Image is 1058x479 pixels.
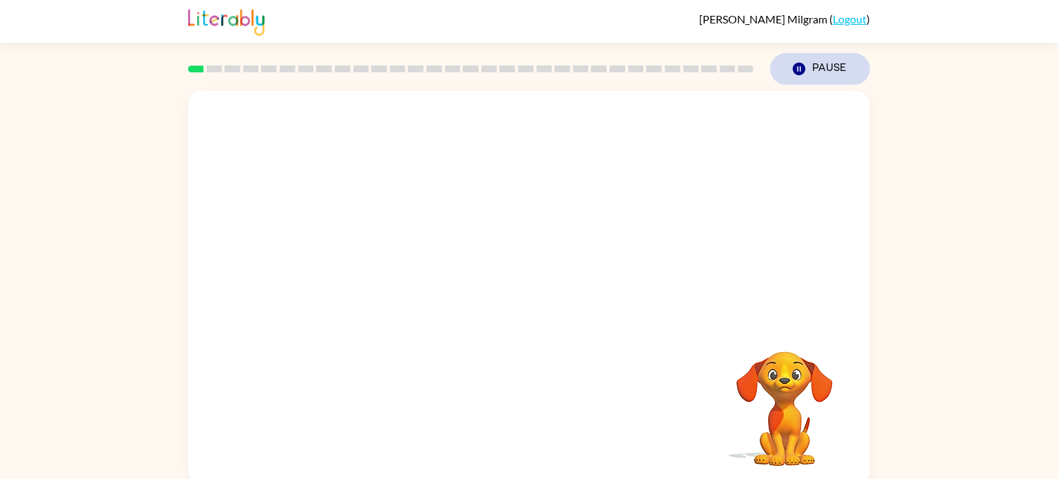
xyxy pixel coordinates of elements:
[716,330,853,468] video: Your browser must support playing .mp4 files to use Literably. Please try using another browser.
[188,6,264,36] img: Literably
[770,53,870,85] button: Pause
[699,12,829,26] span: [PERSON_NAME] Milgram
[833,12,867,26] a: Logout
[699,12,870,26] div: ( )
